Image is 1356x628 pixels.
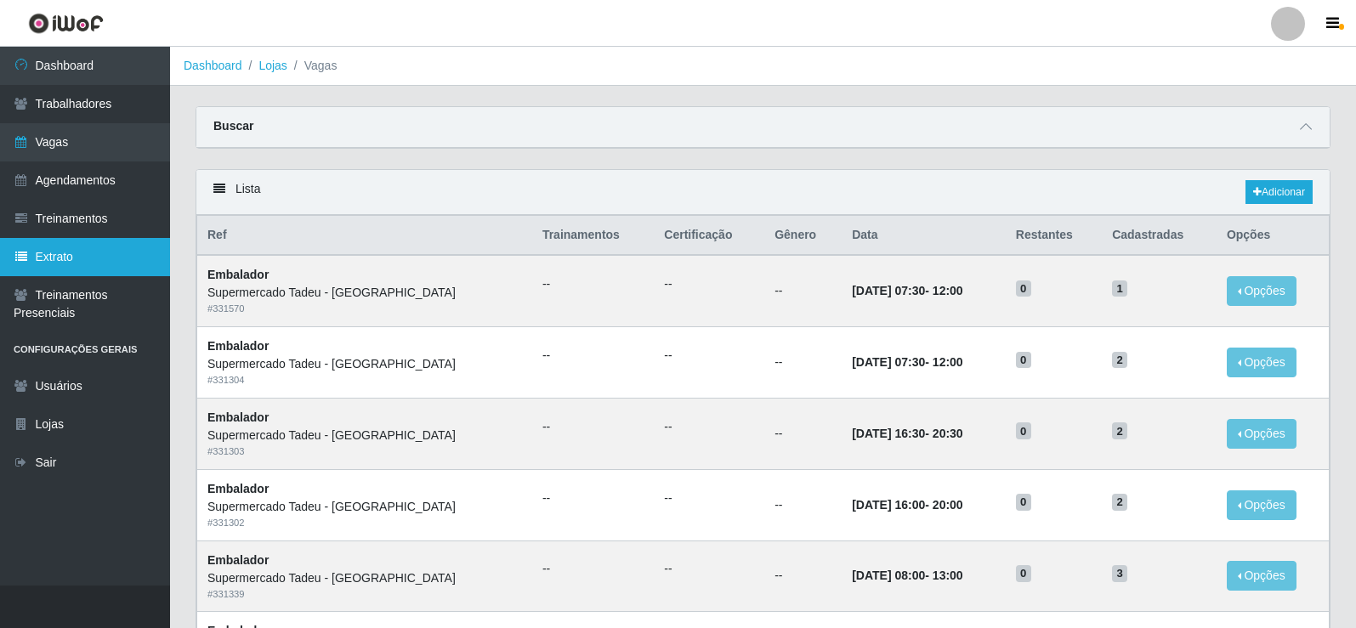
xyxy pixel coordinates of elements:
button: Opções [1227,561,1296,591]
strong: Embalador [207,410,269,424]
a: Dashboard [184,59,242,72]
button: Opções [1227,348,1296,377]
div: # 331303 [207,444,522,459]
strong: Embalador [207,339,269,353]
button: Opções [1227,419,1296,449]
div: # 331339 [207,587,522,602]
th: Data [842,216,1006,256]
time: 12:00 [933,355,963,369]
ul: -- [664,275,754,293]
time: 12:00 [933,284,963,297]
strong: Embalador [207,482,269,495]
th: Trainamentos [532,216,654,256]
span: 0 [1016,494,1031,511]
time: [DATE] 08:00 [852,569,925,582]
span: 1 [1112,280,1127,297]
div: Supermercado Tadeu - [GEOGRAPHIC_DATA] [207,355,522,373]
a: Lojas [258,59,287,72]
strong: - [852,355,962,369]
strong: - [852,427,962,440]
td: -- [764,540,842,612]
strong: Buscar [213,119,253,133]
ul: -- [664,347,754,365]
div: # 331570 [207,302,522,316]
div: Supermercado Tadeu - [GEOGRAPHIC_DATA] [207,284,522,302]
span: 2 [1112,352,1127,369]
time: 20:00 [933,498,963,512]
td: -- [764,469,842,540]
th: Certificação [654,216,764,256]
td: -- [764,255,842,326]
ul: -- [664,560,754,578]
th: Gênero [764,216,842,256]
td: -- [764,398,842,469]
span: 0 [1016,565,1031,582]
strong: - [852,498,962,512]
button: Opções [1227,276,1296,306]
ul: -- [542,418,644,436]
span: 3 [1112,565,1127,582]
div: Supermercado Tadeu - [GEOGRAPHIC_DATA] [207,427,522,444]
time: [DATE] 16:00 [852,498,925,512]
th: Opções [1217,216,1330,256]
div: Supermercado Tadeu - [GEOGRAPHIC_DATA] [207,569,522,587]
ul: -- [542,560,644,578]
th: Restantes [1006,216,1102,256]
td: -- [764,327,842,399]
time: [DATE] 07:30 [852,284,925,297]
a: Adicionar [1245,180,1313,204]
ul: -- [542,275,644,293]
ul: -- [542,347,644,365]
span: 2 [1112,422,1127,439]
span: 0 [1016,352,1031,369]
strong: - [852,569,962,582]
span: 0 [1016,422,1031,439]
strong: Embalador [207,268,269,281]
time: [DATE] 07:30 [852,355,925,369]
div: # 331302 [207,516,522,530]
span: 2 [1112,494,1127,511]
th: Cadastradas [1102,216,1217,256]
time: 20:30 [933,427,963,440]
button: Opções [1227,490,1296,520]
strong: Embalador [207,553,269,567]
div: # 331304 [207,373,522,388]
div: Lista [196,170,1330,215]
nav: breadcrumb [170,47,1356,86]
time: [DATE] 16:30 [852,427,925,440]
span: 0 [1016,280,1031,297]
li: Vagas [287,57,338,75]
img: CoreUI Logo [28,13,104,34]
div: Supermercado Tadeu - [GEOGRAPHIC_DATA] [207,498,522,516]
ul: -- [542,489,644,507]
time: 13:00 [933,569,963,582]
ul: -- [664,418,754,436]
ul: -- [664,489,754,507]
th: Ref [197,216,532,256]
strong: - [852,284,962,297]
